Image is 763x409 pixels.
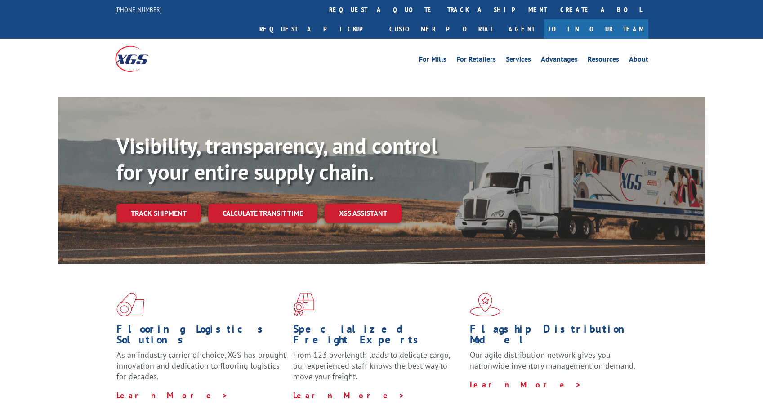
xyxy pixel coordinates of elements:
a: Customer Portal [383,19,500,39]
a: Resources [588,56,619,66]
a: For Retailers [456,56,496,66]
p: From 123 overlength loads to delicate cargo, our experienced staff knows the best way to move you... [293,350,463,390]
a: Agent [500,19,544,39]
b: Visibility, transparency, and control for your entire supply chain. [116,132,437,186]
a: Services [506,56,531,66]
a: Join Our Team [544,19,648,39]
a: About [629,56,648,66]
a: Request a pickup [253,19,383,39]
a: Calculate transit time [208,204,317,223]
img: xgs-icon-focused-on-flooring-red [293,293,314,316]
span: As an industry carrier of choice, XGS has brought innovation and dedication to flooring logistics... [116,350,286,382]
a: Track shipment [116,204,201,222]
a: For Mills [419,56,446,66]
img: xgs-icon-total-supply-chain-intelligence-red [116,293,144,316]
h1: Flooring Logistics Solutions [116,324,286,350]
a: Learn More > [116,390,228,400]
a: Advantages [541,56,578,66]
h1: Specialized Freight Experts [293,324,463,350]
a: Learn More > [470,379,582,390]
h1: Flagship Distribution Model [470,324,640,350]
a: XGS ASSISTANT [325,204,402,223]
a: Learn More > [293,390,405,400]
img: xgs-icon-flagship-distribution-model-red [470,293,501,316]
span: Our agile distribution network gives you nationwide inventory management on demand. [470,350,635,371]
a: [PHONE_NUMBER] [115,5,162,14]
